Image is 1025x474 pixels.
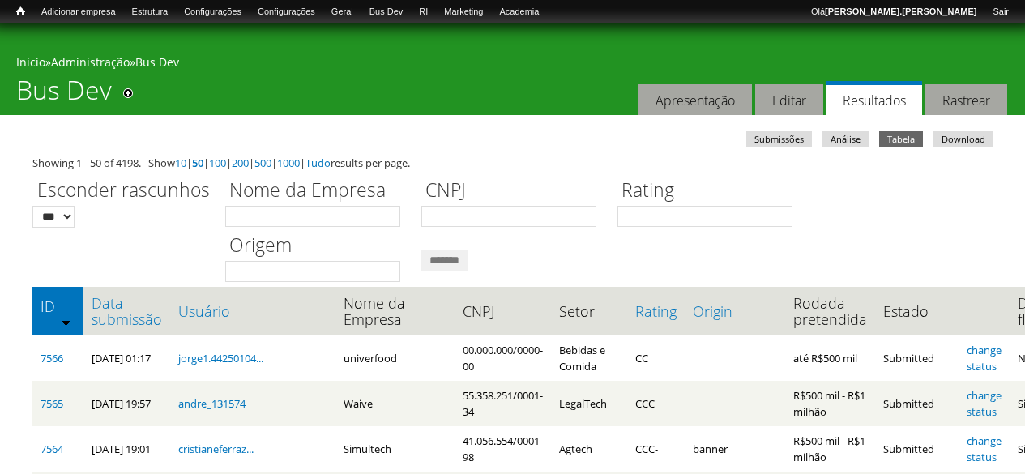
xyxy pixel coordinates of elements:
[178,351,263,365] a: jorge1.44250104...
[32,177,215,206] label: Esconder rascunhos
[638,84,752,116] a: Apresentação
[875,287,959,335] th: Estado
[925,84,1007,116] a: Rastrear
[551,335,627,381] td: Bebidas e Comida
[746,131,812,147] a: Submissões
[225,177,411,206] label: Nome da Empresa
[225,232,411,261] label: Origem
[635,303,677,319] a: Rating
[551,426,627,472] td: Agtech
[335,335,455,381] td: univerfood
[785,287,875,335] th: Rodada pretendida
[627,335,685,381] td: CC
[755,84,823,116] a: Editar
[83,381,170,426] td: [DATE] 19:57
[627,426,685,472] td: CCC-
[41,298,75,314] a: ID
[51,54,130,70] a: Administração
[335,287,455,335] th: Nome da Empresa
[967,433,1002,464] a: change status
[455,381,551,426] td: 55.358.251/0001-34
[175,156,186,170] a: 10
[16,75,112,115] h1: Bus Dev
[361,4,412,20] a: Bus Dev
[209,156,226,170] a: 100
[33,4,124,20] a: Adicionar empresa
[305,156,331,170] a: Tudo
[277,156,300,170] a: 1000
[16,54,45,70] a: Início
[41,396,63,411] a: 7565
[254,156,271,170] a: 500
[135,54,179,70] a: Bus Dev
[551,287,627,335] th: Setor
[785,426,875,472] td: R$500 mil - R$1 milhão
[875,381,959,426] td: Submitted
[967,343,1002,374] a: change status
[32,155,993,171] div: Showing 1 - 50 of 4198. Show | | | | | | results per page.
[822,131,869,147] a: Análise
[124,4,177,20] a: Estrutura
[825,6,976,16] strong: [PERSON_NAME].[PERSON_NAME]
[455,287,551,335] th: CNPJ
[16,6,25,17] span: Início
[16,54,1009,75] div: » »
[232,156,249,170] a: 200
[61,317,71,327] img: ordem crescente
[8,4,33,19] a: Início
[335,426,455,472] td: Simultech
[967,388,1002,419] a: change status
[803,4,984,20] a: Olá[PERSON_NAME].[PERSON_NAME]
[178,442,254,456] a: cristianeferraz...
[178,303,327,319] a: Usuário
[176,4,250,20] a: Configurações
[785,381,875,426] td: R$500 mil - R$1 milhão
[491,4,547,20] a: Academia
[411,4,436,20] a: RI
[455,335,551,381] td: 00.000.000/0000-00
[192,156,203,170] a: 50
[335,381,455,426] td: Waive
[933,131,993,147] a: Download
[875,335,959,381] td: Submitted
[826,81,922,116] a: Resultados
[41,442,63,456] a: 7564
[41,351,63,365] a: 7566
[685,426,785,472] td: banner
[875,426,959,472] td: Submitted
[627,381,685,426] td: CCC
[323,4,361,20] a: Geral
[785,335,875,381] td: até R$500 mil
[984,4,1017,20] a: Sair
[421,177,607,206] label: CNPJ
[436,4,491,20] a: Marketing
[83,335,170,381] td: [DATE] 01:17
[92,295,162,327] a: Data submissão
[83,426,170,472] td: [DATE] 19:01
[617,177,803,206] label: Rating
[693,303,777,319] a: Origin
[879,131,923,147] a: Tabela
[551,381,627,426] td: LegalTech
[250,4,323,20] a: Configurações
[178,396,246,411] a: andre_131574
[455,426,551,472] td: 41.056.554/0001-98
